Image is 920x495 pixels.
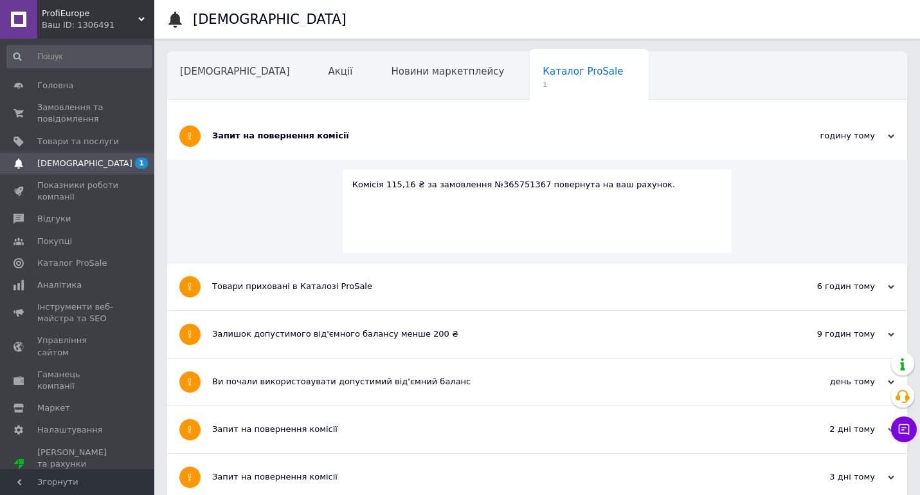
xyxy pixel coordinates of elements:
[6,45,152,68] input: Пошук
[42,19,154,31] div: Ваш ID: 1306491
[37,236,72,247] span: Покупці
[212,328,766,340] div: Залишок допустимого від'ємного балансу менше 200 ₴
[37,369,119,392] span: Гаманець компанії
[766,328,894,340] div: 9 годин тому
[37,424,103,436] span: Налаштування
[37,257,107,269] span: Каталог ProSale
[180,66,290,77] span: [DEMOGRAPHIC_DATA]
[37,80,73,91] span: Головна
[766,471,894,483] div: 3 дні тому
[37,180,119,203] span: Показники роботи компанії
[391,66,504,77] span: Новини маркетплейсу
[766,424,894,435] div: 2 дні тому
[891,416,917,442] button: Чат з покупцем
[37,158,132,169] span: [DEMOGRAPHIC_DATA]
[329,66,353,77] span: Акції
[766,281,894,292] div: 6 годин тому
[193,12,347,27] h1: [DEMOGRAPHIC_DATA]
[37,136,119,147] span: Товари та послуги
[352,179,723,191] div: Комісія 115,16 ₴ за замовлення №365751367 повернута на ваш рахунок.
[543,80,623,89] span: 1
[135,158,148,169] span: 1
[37,102,119,125] span: Замовлення та повідомлення
[37,213,71,225] span: Відгуки
[37,279,82,291] span: Аналітика
[37,402,70,414] span: Маркет
[212,471,766,483] div: Запит на повернення комісії
[42,8,138,19] span: ProfiEurope
[37,301,119,324] span: Інструменти веб-майстра та SEO
[212,376,766,388] div: Ви почали використовувати допустимий від'ємний баланс
[37,335,119,358] span: Управління сайтом
[766,130,894,142] div: годину тому
[37,447,119,482] span: [PERSON_NAME] та рахунки
[543,66,623,77] span: Каталог ProSale
[766,376,894,388] div: день тому
[212,424,766,435] div: Запит на повернення комісії
[212,130,766,142] div: Запит на повернення комісії
[212,281,766,292] div: Товари приховані в Каталозі ProSale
